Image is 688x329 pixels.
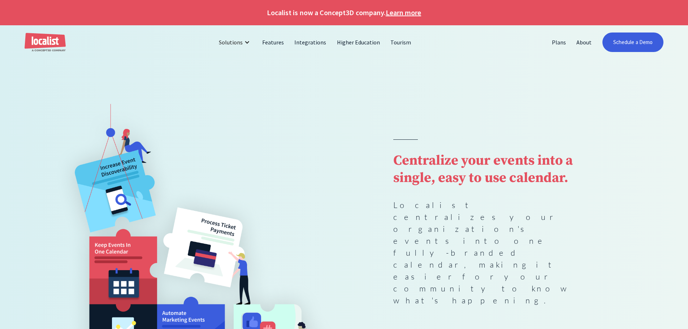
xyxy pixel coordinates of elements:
a: Tourism [385,34,416,51]
a: Learn more [386,7,421,18]
a: home [25,33,66,52]
a: Schedule a Demo [602,33,663,52]
div: Solutions [219,38,243,47]
a: Integrations [289,34,332,51]
a: Features [257,34,289,51]
a: Plans [547,34,571,51]
a: About [571,34,597,51]
div: Solutions [213,34,257,51]
strong: Centralize your events into a single, easy to use calendar. [393,152,573,187]
a: Higher Education [332,34,386,51]
p: Localist centralizes your organization's events into one fully-branded calendar, making it easier... [393,199,590,306]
